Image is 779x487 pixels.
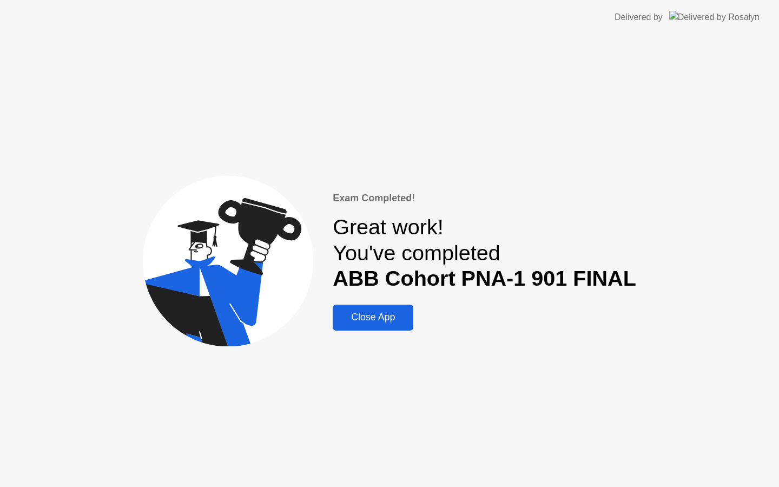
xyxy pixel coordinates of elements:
[336,312,410,323] div: Close App
[333,214,636,292] div: Great work! You've completed
[333,266,636,290] b: ABB Cohort PNA-1 901 FINAL
[669,11,760,23] img: Delivered by Rosalyn
[333,191,636,206] div: Exam Completed!
[615,11,663,24] div: Delivered by
[333,305,413,331] button: Close App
